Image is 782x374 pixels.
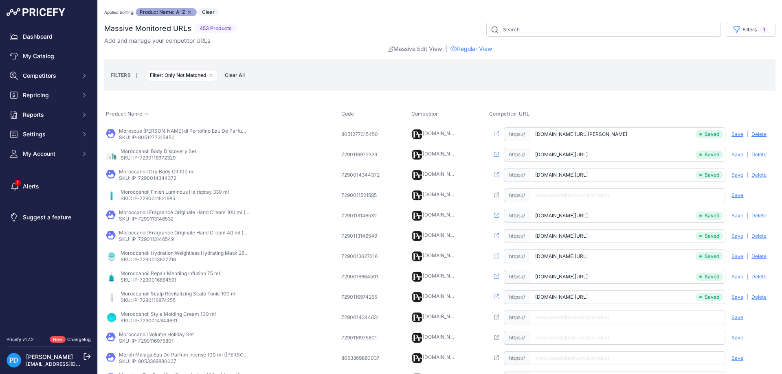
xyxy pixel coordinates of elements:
span: 453 Products [195,24,237,33]
a: [DOMAIN_NAME] [423,171,462,177]
p: SKU: IP-7290011521585 [121,195,229,202]
button: Clear All [221,71,249,79]
button: Reports [7,107,91,122]
span: Clear [198,8,219,16]
div: 7290116972329 [341,151,382,158]
span: 1 [760,26,769,34]
a: [DOMAIN_NAME] [423,130,462,136]
p: SKU: IP-8053369880037 [119,358,249,365]
input: www.casadelprofumo.it/product [530,188,725,202]
small: FILTERS [111,72,131,78]
span: https:// [504,209,530,223]
p: Moroccanoil Fragrance Originale Hand Cream 40 ml (unisex) [119,230,249,236]
a: [PERSON_NAME] [26,353,73,360]
a: [DOMAIN_NAME] [423,252,462,258]
span: Delete [751,253,767,260]
a: Changelog [67,337,91,342]
input: www.casadelprofumo.it/product [530,290,725,304]
span: | [747,253,748,260]
div: 7290011521585 [341,192,382,199]
a: [DOMAIN_NAME] [423,232,462,238]
p: SKU: IP-8051277315450 [119,134,249,141]
p: Moresque [PERSON_NAME] di Portofino Eau De Parfum 50 ml (unisex) [119,128,249,134]
p: SKU: IP-7290116972329 [121,155,196,161]
span: Save [731,131,743,138]
span: Delete [751,233,767,239]
span: My Account [23,150,76,158]
a: [DOMAIN_NAME] [423,313,462,319]
div: 7290116975801 [341,335,382,341]
span: Competitor URL [489,111,529,117]
p: Moroccanoil Dry Body Oil 100 ml [119,168,195,175]
span: New [50,336,66,343]
span: Delete [751,294,767,300]
div: 8051277315450 [341,131,382,138]
p: SKU: IP-7290116974255 [121,297,237,304]
span: https:// [504,311,530,324]
a: My Catalog [7,49,91,63]
a: [DOMAIN_NAME] [423,293,462,299]
span: Save [731,273,743,280]
span: Save [731,253,743,260]
span: Save [731,233,743,239]
input: Search [486,23,721,37]
a: Dashboard [7,29,91,44]
span: Save [731,355,743,361]
p: SKU: IP-7290014344631 [121,317,216,324]
a: [DOMAIN_NAME] [423,354,462,360]
input: www.casadelprofumo.it/product [530,168,725,182]
a: [DOMAIN_NAME] [423,334,462,340]
a: [DOMAIN_NAME] [423,212,462,218]
div: 7290016664591 [341,273,382,280]
div: 8053369880037 [341,355,382,361]
span: Save [731,192,743,199]
span: Product Name: A-Z [136,8,197,16]
span: | [747,172,748,178]
span: | [445,45,447,53]
nav: Sidebar [7,29,91,326]
input: www.casadelprofumo.it/product [530,331,725,345]
div: Pricefy v1.7.2 [7,336,34,343]
span: Save [731,172,743,178]
p: Moroccanoil Volume Holiday Set [119,331,194,338]
span: Save [731,151,743,158]
span: https:// [504,188,530,202]
span: https:// [504,351,530,365]
input: www.casadelprofumo.it/product [530,209,725,223]
span: Delete [751,212,767,219]
div: 7290014344372 [341,172,382,178]
div: 7290014344631 [341,314,382,321]
span: | [747,131,748,138]
span: https:// [504,290,530,304]
span: Delete [751,172,767,178]
div: 7290013627216 [341,253,382,260]
span: Delete [751,273,767,280]
p: Moroccanoil Fragrance Originale Hand Cream 100 ml (unisex) [119,209,249,216]
p: Moroccanoil Hydration Weightless Hydrating Mask 250 ml [121,250,251,256]
span: Save [731,212,743,219]
button: My Account [7,147,91,161]
a: Alerts [7,179,91,194]
span: Filter: Only Not Matched [145,69,218,81]
span: | [747,273,748,280]
span: Save [731,314,743,321]
span: | [747,294,748,300]
p: SKU: IP-7290116975801 [119,338,194,344]
span: | [747,233,748,239]
span: Repricing [23,91,76,99]
a: [EMAIL_ADDRESS][DOMAIN_NAME] [26,361,111,367]
p: Moroccanoil Finish Luminous Hairspray 330 ml [121,189,229,195]
span: https:// [504,229,530,243]
p: SKU: IP-7290113146532 [119,216,249,222]
div: 7290113146532 [341,212,382,219]
p: SKU: IP-7290016664591 [121,277,220,283]
p: SKU: IP-7290013627216 [121,256,251,263]
button: Product Name [106,111,149,117]
span: | [747,212,748,219]
img: Pricefy Logo [7,8,65,16]
input: www.casadelprofumo.it/product [530,229,725,243]
p: Moroccanoil Style Molding Cream 100 ml [121,311,216,317]
button: Filters1 [726,23,775,37]
input: www.casadelprofumo.it/product [530,127,725,141]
